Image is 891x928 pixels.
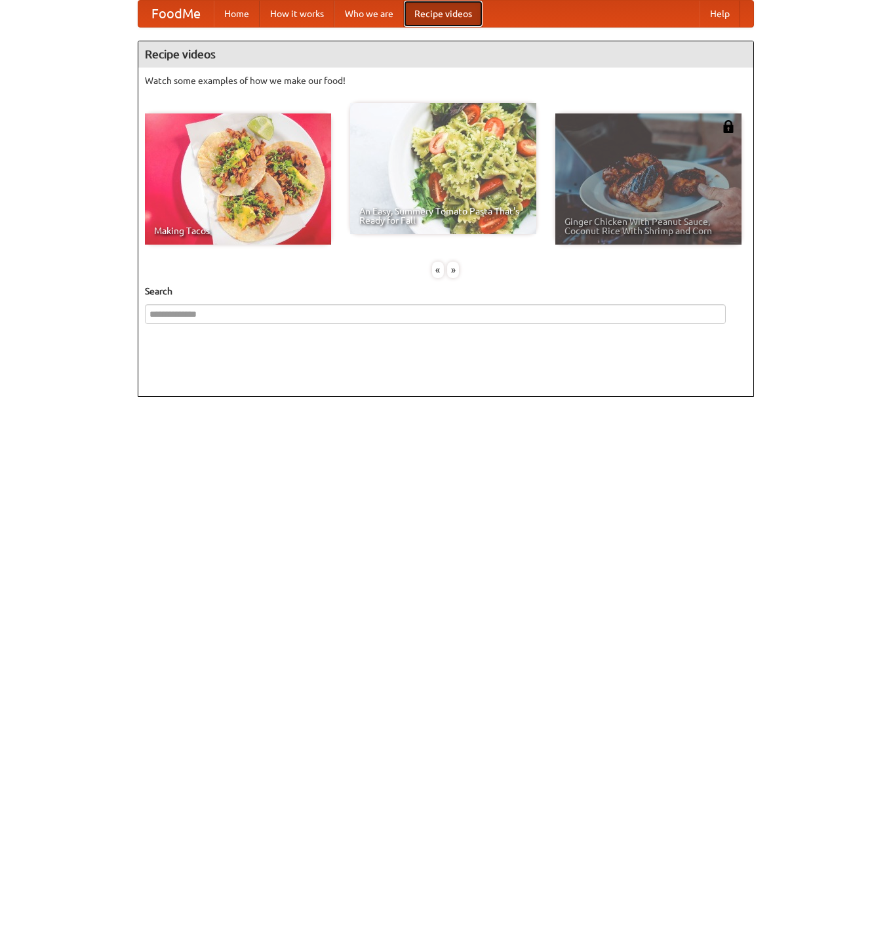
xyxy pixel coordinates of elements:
a: How it works [260,1,334,27]
a: An Easy, Summery Tomato Pasta That's Ready for Fall [350,103,536,234]
a: Who we are [334,1,404,27]
a: Making Tacos [145,113,331,245]
h5: Search [145,285,747,298]
span: Making Tacos [154,226,322,235]
h4: Recipe videos [138,41,753,68]
span: An Easy, Summery Tomato Pasta That's Ready for Fall [359,207,527,225]
p: Watch some examples of how we make our food! [145,74,747,87]
div: » [447,262,459,278]
a: FoodMe [138,1,214,27]
a: Recipe videos [404,1,483,27]
img: 483408.png [722,120,735,133]
a: Help [700,1,740,27]
a: Home [214,1,260,27]
div: « [432,262,444,278]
